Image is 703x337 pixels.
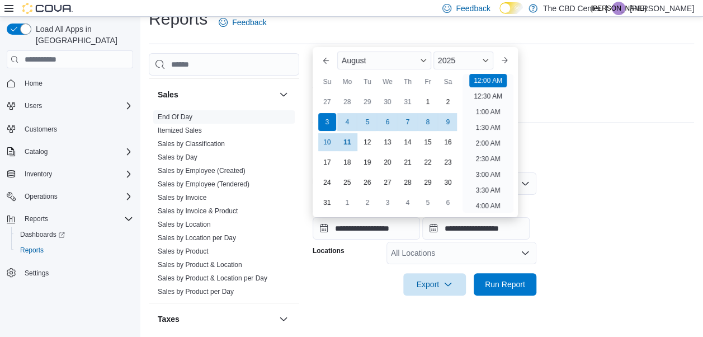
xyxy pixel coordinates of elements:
div: day-14 [399,133,417,151]
span: End Of Day [158,113,192,121]
li: 1:00 AM [471,105,504,119]
button: Open list of options [521,249,530,258]
a: Sales by Employee (Created) [158,167,246,175]
div: day-6 [379,113,397,131]
span: Sales by Location per Day [158,233,236,242]
button: Operations [20,190,62,203]
div: day-4 [338,113,356,131]
span: Sales by Employee (Created) [158,166,246,175]
ul: Time [463,74,513,213]
button: Sales [277,88,290,101]
li: 3:00 AM [471,168,504,181]
button: Catalog [2,144,138,160]
div: day-21 [399,153,417,171]
span: Operations [20,190,133,203]
span: Reports [25,214,48,223]
div: day-12 [358,133,376,151]
span: Sales by Location [158,220,211,229]
div: day-20 [379,153,397,171]
button: Taxes [158,313,275,325]
span: Settings [20,266,133,280]
a: Sales by Day [158,153,197,161]
span: Inventory [25,170,52,179]
a: Settings [20,266,53,280]
p: The CBD Center [543,2,601,15]
a: Sales by Invoice & Product [158,207,238,215]
div: day-31 [318,194,336,212]
div: day-15 [419,133,437,151]
div: day-2 [439,93,457,111]
a: Sales by Location [158,221,211,228]
div: day-9 [439,113,457,131]
span: Sales by Product & Location per Day [158,274,267,283]
div: Sales [149,110,299,303]
a: Sales by Location per Day [158,234,236,242]
div: day-29 [358,93,376,111]
div: day-26 [358,174,376,191]
span: Sales by Day [158,153,197,162]
span: Reports [20,212,133,226]
a: Dashboards [11,227,138,242]
button: Reports [20,212,53,226]
button: Users [2,98,138,114]
button: Inventory [2,166,138,182]
h3: Sales [158,89,178,100]
span: Catalog [25,147,48,156]
div: day-27 [318,93,336,111]
div: Sa [439,73,457,91]
button: Reports [11,242,138,258]
input: Press the down key to open a popover containing a calendar. [422,217,530,240]
span: Dashboards [16,228,133,241]
div: August, 2025 [317,92,458,213]
span: Operations [25,192,58,201]
div: day-19 [358,153,376,171]
span: Itemized Sales [158,126,202,135]
button: Operations [2,189,138,204]
span: Load All Apps in [GEOGRAPHIC_DATA] [31,24,133,46]
div: day-31 [399,93,417,111]
input: Press the down key to enter a popover containing a calendar. Press the escape key to close the po... [313,217,420,240]
p: [PERSON_NAME] [630,2,694,15]
div: Button. Open the year selector. 2025 is currently selected. [433,52,493,69]
img: Cova [22,3,73,14]
button: Run Report [474,273,536,296]
span: Customers [25,125,57,134]
div: Julianne Auer [612,2,625,15]
span: Sales by Product [158,247,209,256]
div: day-27 [379,174,397,191]
li: 1:30 AM [471,121,504,134]
span: Sales by Product per Day [158,287,234,296]
a: Customers [20,123,62,136]
span: Customers [20,121,133,135]
span: Sales by Classification [158,139,225,148]
a: End Of Day [158,113,192,121]
button: Inventory [20,167,56,181]
a: Home [20,77,47,90]
a: Sales by Product & Location [158,261,242,269]
nav: Complex example [7,71,133,310]
div: We [379,73,397,91]
div: Th [399,73,417,91]
span: Run Report [485,279,525,290]
button: Customers [2,120,138,137]
div: day-18 [338,153,356,171]
div: day-23 [439,153,457,171]
div: day-17 [318,153,336,171]
li: 2:30 AM [471,152,504,166]
span: Home [20,76,133,90]
div: day-29 [419,174,437,191]
button: Taxes [277,312,290,326]
div: day-7 [399,113,417,131]
span: Reports [16,244,133,257]
div: day-3 [318,113,336,131]
span: Users [25,101,42,110]
div: Mo [338,73,356,91]
label: Locations [313,246,345,255]
div: Button. Open the month selector. August is currently selected. [337,52,431,69]
li: 2:00 AM [471,137,504,150]
span: Sales by Product & Location [158,260,242,269]
button: Sales [158,89,275,100]
div: day-13 [379,133,397,151]
input: Dark Mode [499,2,523,14]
